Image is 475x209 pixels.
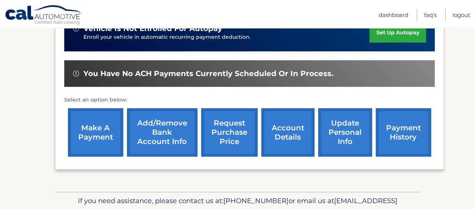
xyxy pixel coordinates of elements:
a: FAQ's [424,9,437,21]
a: make a payment [68,108,123,157]
p: Enroll your vehicle in automatic recurring payment deduction. [83,33,370,41]
a: request purchase price [201,108,258,157]
a: Dashboard [379,9,408,21]
span: [PHONE_NUMBER] [223,196,289,205]
a: Logout [452,9,470,21]
img: alert-white.svg [73,25,79,31]
a: payment history [376,108,431,157]
a: set up autopay [369,23,426,42]
span: vehicle is not enrolled for autopay [83,24,222,33]
img: alert-white.svg [73,71,79,76]
a: Add/Remove bank account info [127,108,197,157]
p: Select an option below: [64,96,435,104]
span: You have no ACH payments currently scheduled or in process. [83,69,333,78]
a: Cal Automotive [5,5,82,26]
a: account details [261,108,314,157]
a: update personal info [318,108,372,157]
